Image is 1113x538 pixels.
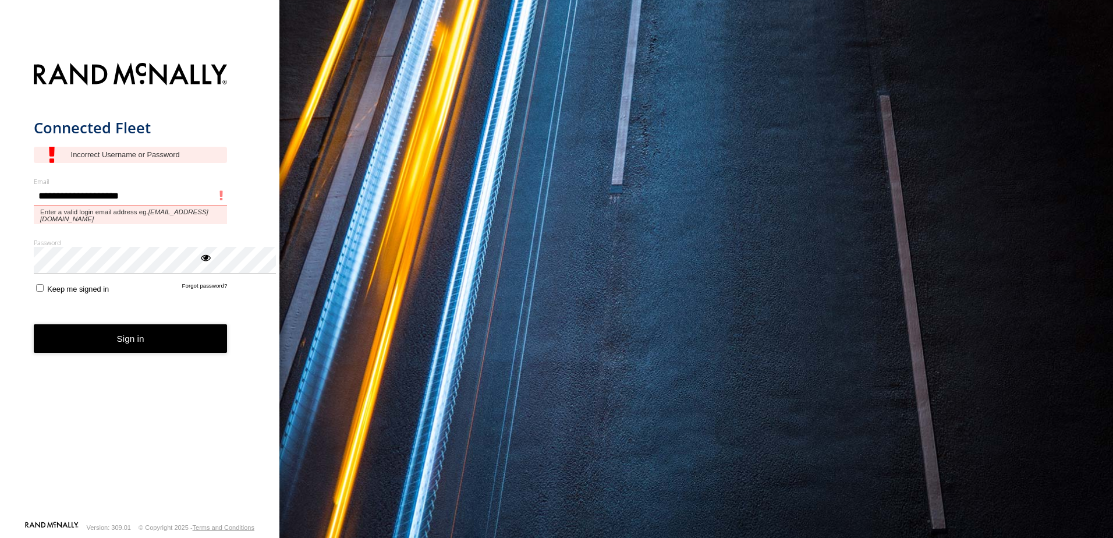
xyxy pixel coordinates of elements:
span: Enter a valid login email address eg. [34,206,228,224]
button: Sign in [34,324,228,353]
input: Keep me signed in [36,284,44,292]
div: Version: 309.01 [87,524,131,531]
div: ViewPassword [199,251,211,263]
h1: Connected Fleet [34,118,228,137]
a: Forgot password? [182,282,228,293]
label: Password [34,238,228,247]
label: Email [34,177,228,186]
form: main [34,56,246,521]
div: © Copyright 2025 - [139,524,254,531]
img: Rand McNally [34,61,228,90]
span: Keep me signed in [47,285,109,293]
a: Visit our Website [25,522,79,533]
em: [EMAIL_ADDRESS][DOMAIN_NAME] [40,208,208,222]
a: Terms and Conditions [193,524,254,531]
